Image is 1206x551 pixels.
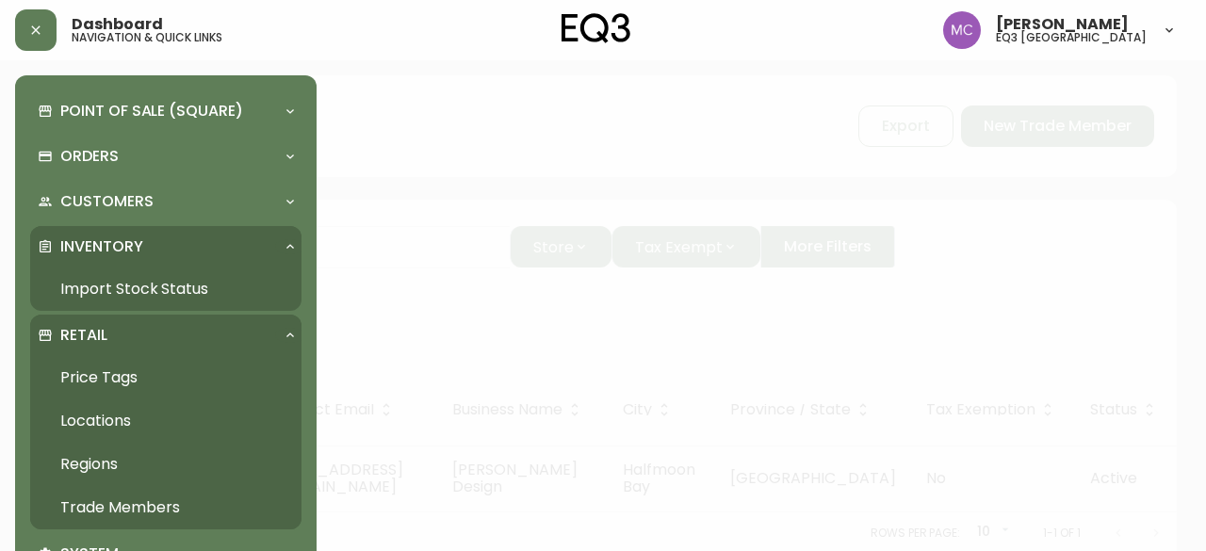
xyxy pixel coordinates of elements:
[30,315,301,356] div: Retail
[30,136,301,177] div: Orders
[60,191,154,212] p: Customers
[30,181,301,222] div: Customers
[30,226,301,267] div: Inventory
[30,399,301,443] a: Locations
[30,267,301,311] a: Import Stock Status
[943,11,981,49] img: 6dbdb61c5655a9a555815750a11666cc
[60,101,243,122] p: Point of Sale (Square)
[60,146,119,167] p: Orders
[60,325,107,346] p: Retail
[30,486,301,529] a: Trade Members
[30,443,301,486] a: Regions
[30,356,301,399] a: Price Tags
[996,17,1129,32] span: [PERSON_NAME]
[72,32,222,43] h5: navigation & quick links
[60,236,143,257] p: Inventory
[996,32,1147,43] h5: eq3 [GEOGRAPHIC_DATA]
[562,13,631,43] img: logo
[30,90,301,132] div: Point of Sale (Square)
[72,17,163,32] span: Dashboard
